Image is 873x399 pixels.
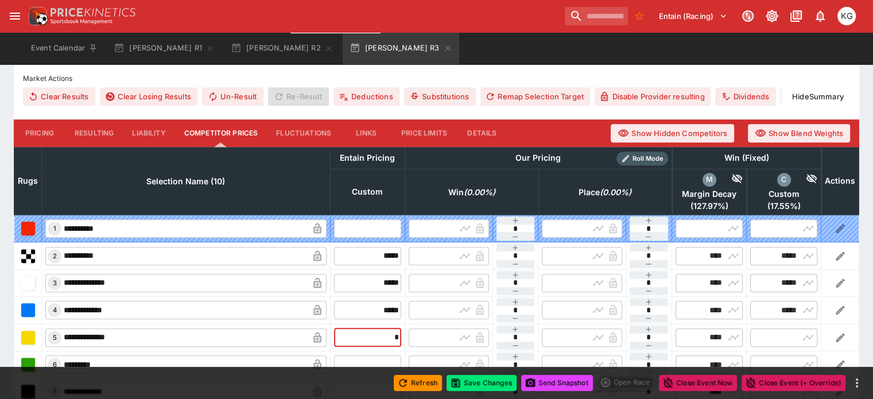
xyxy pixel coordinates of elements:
[24,32,104,64] button: Event Calendar
[659,375,737,391] button: Close Event Now
[630,7,649,25] button: No Bookmarks
[51,279,59,287] span: 3
[821,147,859,215] th: Actions
[777,173,791,187] div: custom
[480,87,590,106] button: Remap Selection Target
[511,151,565,165] div: Our Pricing
[850,376,864,390] button: more
[5,6,25,26] button: open drawer
[565,7,628,25] input: search
[394,375,442,391] button: Refresh
[750,189,817,199] span: Custom
[100,87,197,106] button: Clear Losing Results
[810,6,831,26] button: Notifications
[566,185,644,199] span: excl. Emergencies (0.00%)
[51,8,135,17] img: PriceKinetics
[330,169,405,215] th: Custom
[51,334,59,342] span: 5
[676,201,743,211] span: ( 127.97 %)
[175,119,267,147] button: Competitor Prices
[786,6,806,26] button: Documentation
[464,185,495,199] em: ( 0.00 %)
[404,87,476,106] button: Substitutions
[51,361,59,369] span: 6
[51,306,59,314] span: 4
[750,201,817,211] span: ( 17.55 %)
[23,87,95,106] button: Clear Results
[268,87,328,106] span: Re-Result
[628,154,668,164] span: Roll Mode
[224,32,340,64] button: [PERSON_NAME] R2
[123,119,174,147] button: Liability
[107,32,222,64] button: [PERSON_NAME] R1
[134,175,238,188] span: Selection Name (10)
[51,252,59,260] span: 2
[343,32,459,64] button: [PERSON_NAME] R3
[834,3,859,29] button: Kevin Gutschlag
[672,147,821,169] th: Win (Fixed)
[676,173,743,211] div: excl. Emergencies (127.97%)
[14,119,65,147] button: Pricing
[330,147,405,169] th: Entain Pricing
[762,6,782,26] button: Toggle light/dark mode
[51,19,112,24] img: Sportsbook Management
[340,119,392,147] button: Links
[611,124,734,142] button: Show Hidden Competitors
[750,173,817,211] div: excl. Emergencies (17.55%)
[837,7,856,25] div: Kevin Gutschlag
[456,119,508,147] button: Details
[436,185,508,199] span: excl. Emergencies (0.00%)
[652,7,734,25] button: Select Tenant
[51,224,59,233] span: 1
[595,87,711,106] button: Disable Provider resulting
[748,124,850,142] button: Show Blend Weights
[597,374,654,390] div: split button
[333,87,399,106] button: Deductions
[716,173,743,187] div: Hide Competitor
[742,375,845,391] button: Close Event (+ Override)
[521,375,593,391] button: Send Snapshot
[392,119,456,147] button: Price Limits
[676,189,743,199] span: Margin Decay
[23,70,850,87] label: Market Actions
[791,173,818,187] div: Hide Competitor
[447,375,517,391] button: Save Changes
[267,119,340,147] button: Fluctuations
[715,87,775,106] button: Dividends
[14,147,42,215] th: Rugs
[25,5,48,28] img: PriceKinetics Logo
[738,6,758,26] button: Connected to PK
[65,119,123,147] button: Resulting
[786,87,850,106] button: HideSummary
[202,87,263,106] button: Un-Result
[600,185,631,199] em: ( 0.00 %)
[703,173,716,187] div: margin_decay
[616,152,668,165] div: Show/hide Price Roll mode configuration.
